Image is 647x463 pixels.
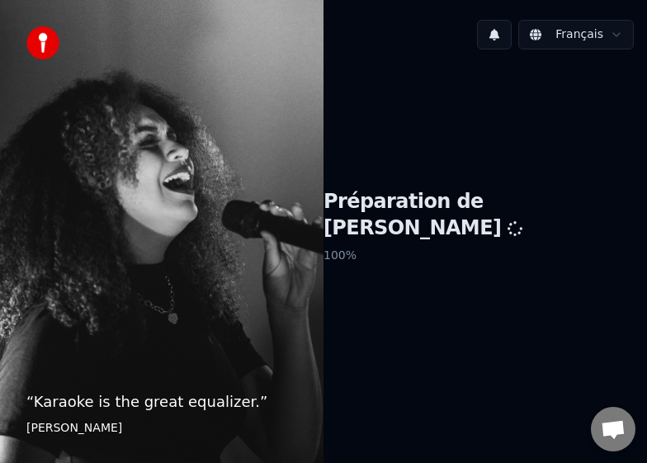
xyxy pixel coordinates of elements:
[26,26,59,59] img: youka
[26,390,297,413] p: “ Karaoke is the great equalizer. ”
[323,189,647,242] h1: Préparation de [PERSON_NAME]
[323,241,647,271] p: 100 %
[26,420,297,437] footer: [PERSON_NAME]
[591,407,635,451] div: Ouvrir le chat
